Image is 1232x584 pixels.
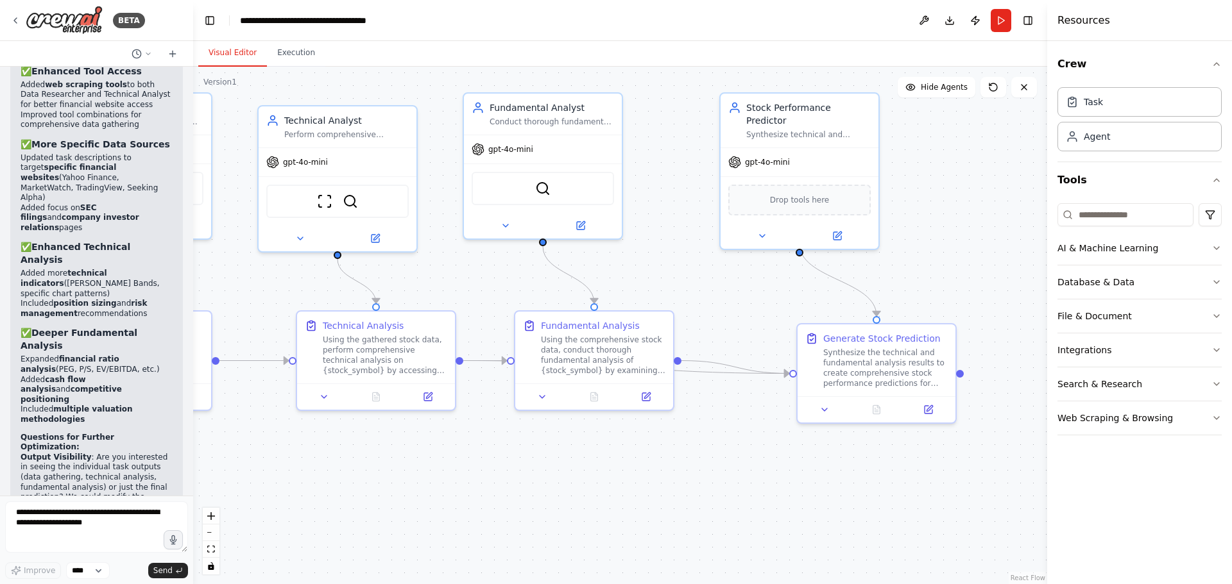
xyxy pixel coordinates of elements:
[1057,412,1173,424] div: Web Scraping & Browsing
[1057,367,1222,401] button: Search & Research
[463,355,789,380] g: Edge from a200b582-7e62-413c-88ea-17cf52e5fea7 to ccd77a78-755e-4583-a49f-acb101f801cd
[21,299,147,318] strong: risk management
[906,402,950,417] button: Open in side panel
[746,129,871,140] div: Synthesize technical and fundamental analysis results for {stock_symbol} to generate comprehensiv...
[801,228,873,244] button: Open in side panel
[5,562,61,579] button: Improve
[21,269,107,288] strong: technical indicators
[21,110,173,130] li: Improved tool combinations for comprehensive data gathering
[21,203,97,222] strong: SEC filings
[257,105,418,253] div: Technical AnalystPerform comprehensive technical analysis on {stock_symbol} using price patterns,...
[148,563,188,578] button: Send
[284,129,409,140] div: Perform comprehensive technical analysis on {stock_symbol} using price patterns, chart analysis, ...
[21,240,173,266] h3: ✅
[535,181,551,196] img: SerperDevTool
[31,139,170,149] strong: More Specific Data Sources
[536,246,601,303] g: Edge from d2b9b402-3017-4fcd-9125-a47112524173 to a31fec5a-289a-4555-9246-cd329104242e
[21,138,173,151] h3: ✅
[514,310,674,411] div: Fundamental AnalysisUsing the comprehensive stock data, conduct thorough fundamental analysis of ...
[198,40,267,67] button: Visual Editor
[463,92,623,240] div: Fundamental AnalystConduct thorough fundamental analysis of {stock_symbol} by evaluating financia...
[45,80,127,89] strong: web scraping tools
[284,114,409,127] div: Technical Analyst
[1057,13,1110,28] h4: Resources
[24,565,55,576] span: Improve
[1057,378,1142,390] div: Search & Research
[21,355,173,374] li: Expanded (PEG, P/S, EV/EBITDA, etc.)
[52,310,212,411] div: Research and collect comprehensive data for {stock_symbol} from reliable financial sources includ...
[323,319,404,332] div: Technical Analysis
[21,453,173,513] p: : Are you interested in seeing the individual task outputs (data gathering, technical analysis, f...
[21,433,114,452] strong: Questions for Further Optimization:
[21,203,173,233] li: Added focus on and pages
[201,12,219,29] button: Hide left sidebar
[153,565,173,576] span: Send
[1011,574,1045,581] a: React Flow attribution
[21,65,173,78] h3: ✅
[203,541,219,558] button: fit view
[343,194,358,209] img: SerperDevTool
[240,14,384,27] nav: breadcrumb
[770,194,830,206] span: Drop tools here
[490,101,614,114] div: Fundamental Analyst
[1084,130,1110,143] div: Agent
[53,299,116,308] strong: position sizing
[1057,162,1222,198] button: Tools
[21,328,137,351] strong: Deeper Fundamental Analysis
[21,163,116,182] strong: specific financial websites
[219,355,507,367] g: Edge from 00b9dd89-0bd3-405c-877f-c6bfd14ae1d8 to a31fec5a-289a-4555-9246-cd329104242e
[1057,344,1111,356] div: Integrations
[21,269,173,299] li: Added more ([PERSON_NAME] Bands, specific chart patterns)
[746,101,871,127] div: Stock Performance Predictor
[203,77,237,87] div: Version 1
[203,508,219,574] div: React Flow controls
[21,385,122,404] strong: competitive positioning
[21,326,173,352] h3: ✅
[203,558,219,574] button: toggle interactivity
[21,405,173,424] li: Included
[1057,265,1222,299] button: Database & Data
[624,389,668,405] button: Open in side panel
[1019,12,1037,29] button: Hide right sidebar
[898,77,975,97] button: Hide Agents
[21,213,139,232] strong: company investor relations
[113,13,145,28] div: BETA
[21,405,133,424] strong: multiple valuation methodologies
[21,375,173,405] li: Added and
[490,117,614,127] div: Conduct thorough fundamental analysis of {stock_symbol} by evaluating financial statements, ratio...
[349,389,404,405] button: No output available
[21,375,86,394] strong: cash flow analysis
[1057,242,1158,254] div: AI & Machine Learning
[406,389,450,405] button: Open in side panel
[21,299,173,319] li: Included and recommendations
[1057,231,1222,265] button: AI & Machine Learning
[317,194,332,209] img: ScrapeWebsiteTool
[126,46,157,62] button: Switch to previous chat
[21,80,173,110] li: Added to both Data Researcher and Technical Analyst for better financial website access
[823,332,941,345] div: Generate Stock Prediction
[745,157,790,167] span: gpt-4o-mini
[1057,276,1134,288] div: Database & Data
[21,355,119,374] strong: financial ratio analysis
[21,153,173,203] li: Updated task descriptions to target (Yahoo Finance, MarketWatch, TradingView, Seeking Alpha)
[793,244,883,316] g: Edge from 3790d980-c839-4665-9684-458f067ce001 to ccd77a78-755e-4583-a49f-acb101f801cd
[203,508,219,524] button: zoom in
[541,319,640,332] div: Fundamental Analysis
[850,402,904,417] button: No output available
[203,524,219,541] button: zoom out
[162,46,183,62] button: Start a new chat
[283,157,328,167] span: gpt-4o-mini
[1057,198,1222,446] div: Tools
[21,242,130,265] strong: Enhanced Technical Analysis
[823,347,948,388] div: Synthesize the technical and fundamental analysis results to create comprehensive stock performan...
[26,6,103,35] img: Logo
[541,335,665,376] div: Using the comprehensive stock data, conduct thorough fundamental analysis of {stock_symbol} by ex...
[1057,82,1222,162] div: Crew
[331,259,382,303] g: Edge from 19502fa0-9e62-4983-a037-c0b6e9d3a461 to a200b582-7e62-413c-88ea-17cf52e5fea7
[1057,46,1222,82] button: Crew
[1084,96,1103,108] div: Task
[1057,310,1132,322] div: File & Document
[921,82,968,92] span: Hide Agents
[323,335,447,376] div: Using the gathered stock data, perform comprehensive technical analysis on {stock_symbol} by acce...
[339,231,411,246] button: Open in side panel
